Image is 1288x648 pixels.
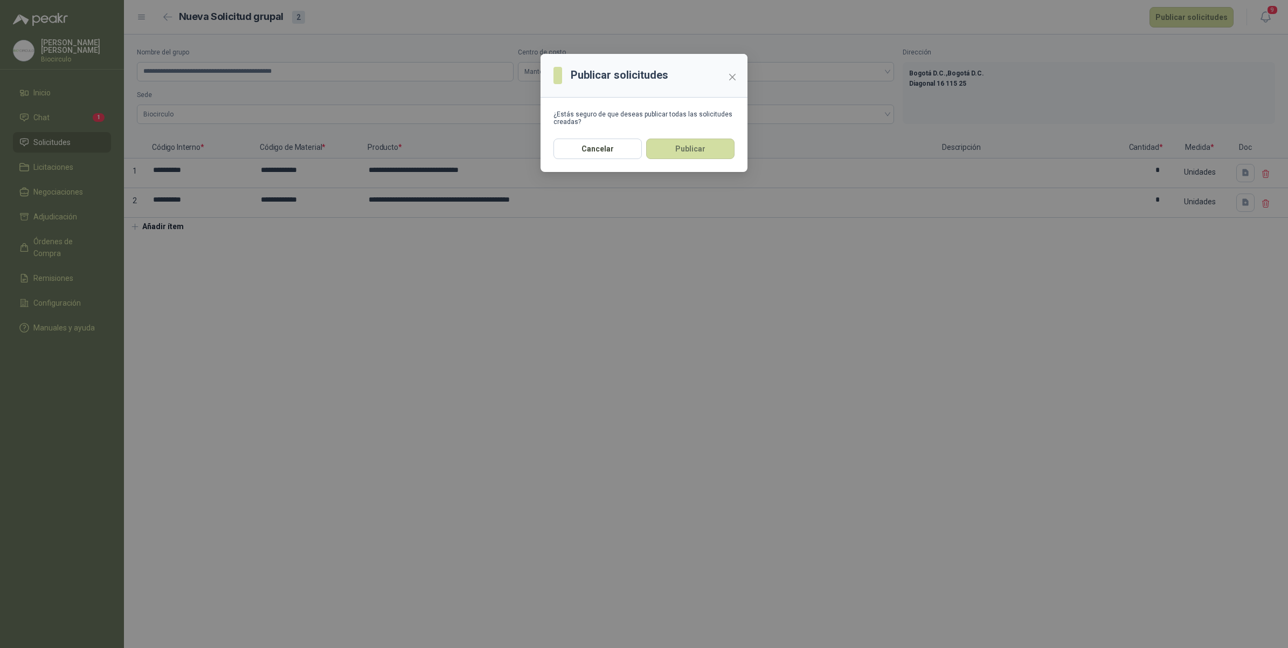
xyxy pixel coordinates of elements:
[553,111,735,126] div: ¿Estás seguro de que deseas publicar todas las solicitudes creadas?
[553,139,642,159] button: Cancelar
[728,73,737,81] span: close
[571,67,668,84] h3: Publicar solicitudes
[646,139,735,159] button: Publicar
[724,68,741,86] button: Close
